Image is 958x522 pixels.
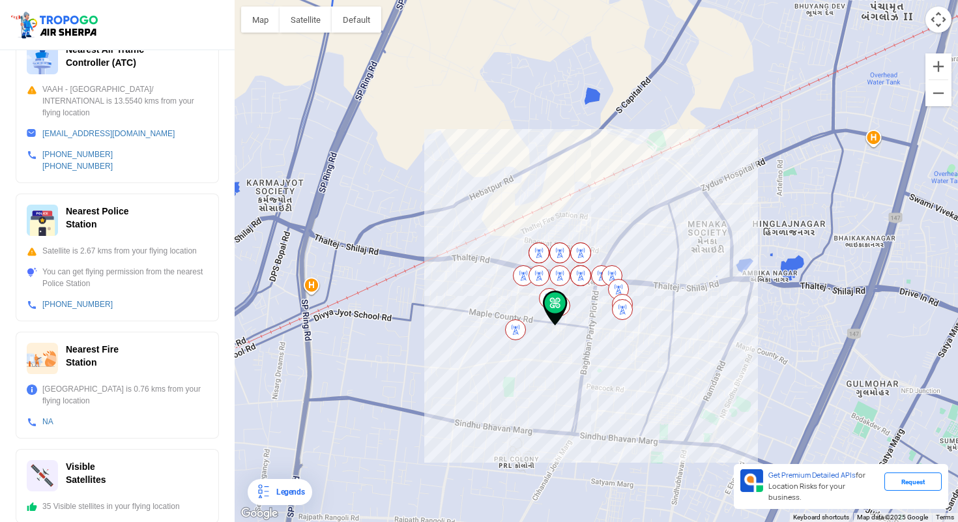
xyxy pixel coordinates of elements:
[884,472,942,491] div: Request
[27,43,58,74] img: ic_atc.svg
[10,10,102,40] img: ic_tgdronemaps.svg
[255,484,271,500] img: Legends
[27,205,58,236] img: ic_police_station.svg
[66,344,119,368] span: Nearest Fire Station
[27,343,58,374] img: ic_firestation.svg
[280,7,332,33] button: Show satellite imagery
[768,471,856,480] span: Get Premium Detailed APIs
[238,505,281,522] a: Open this area in Google Maps (opens a new window)
[27,500,208,512] div: 35 Visible stellites in your flying location
[27,460,58,491] img: ic_satellites.svg
[66,206,129,229] span: Nearest Police Station
[925,80,951,106] button: Zoom out
[66,461,106,485] span: Visible Satellites
[42,417,53,426] a: NA
[925,53,951,80] button: Zoom in
[763,469,884,504] div: for Location Risks for your business.
[740,469,763,492] img: Premium APIs
[793,513,849,522] button: Keyboard shortcuts
[42,162,113,171] a: [PHONE_NUMBER]
[936,514,954,521] a: Terms
[857,514,928,521] span: Map data ©2025 Google
[27,83,208,119] div: VAAH - [GEOGRAPHIC_DATA]/ INTERNATIONAL is 13.5540 kms from your flying location
[241,7,280,33] button: Show street map
[42,129,175,138] a: [EMAIL_ADDRESS][DOMAIN_NAME]
[42,300,113,309] a: [PHONE_NUMBER]
[925,7,951,33] button: Map camera controls
[238,505,281,522] img: Google
[27,245,208,257] div: Satellite is 2.67 kms from your flying location
[42,150,113,159] a: [PHONE_NUMBER]
[27,266,208,289] div: You can get flying permission from the nearest Police Station
[27,383,208,407] div: [GEOGRAPHIC_DATA] is 0.76 kms from your flying location
[271,484,304,500] div: Legends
